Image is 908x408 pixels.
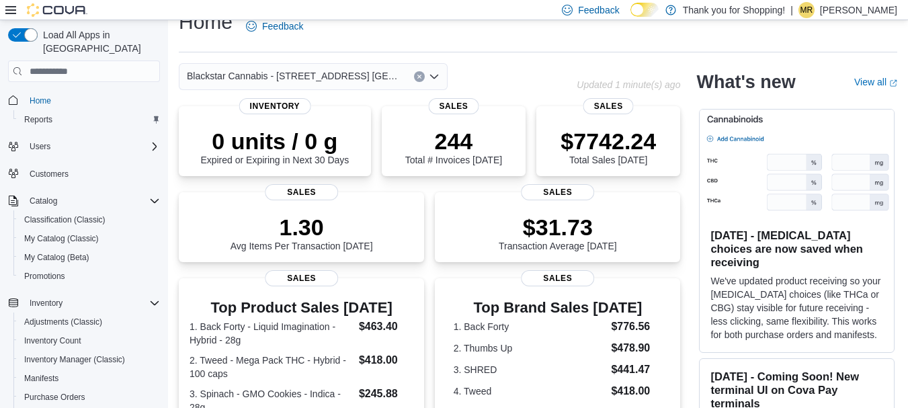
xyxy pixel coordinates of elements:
button: Customers [3,164,165,183]
a: My Catalog (Beta) [19,249,95,266]
span: Classification (Classic) [19,212,160,228]
span: Sales [428,98,479,114]
dt: 2. Tweed - Mega Pack THC - Hybrid - 100 caps [190,354,354,380]
button: Manifests [13,369,165,388]
dd: $418.00 [359,352,413,368]
dt: 2. Thumbs Up [454,341,606,355]
h1: Home [179,9,233,36]
h2: What's new [696,71,795,93]
p: Updated 1 minute(s) ago [577,79,680,90]
dd: $478.90 [611,340,662,356]
p: [PERSON_NAME] [820,2,897,18]
p: | [790,2,793,18]
span: Inventory [30,298,63,309]
button: Clear input [414,71,425,82]
div: Expired or Expiring in Next 30 Days [200,128,349,165]
span: Feedback [578,3,619,17]
button: Catalog [24,193,63,209]
dt: 1. Back Forty - Liquid Imagination - Hybrid - 28g [190,320,354,347]
a: Adjustments (Classic) [19,314,108,330]
span: Inventory Manager (Classic) [19,352,160,368]
h3: Top Product Sales [DATE] [190,300,413,316]
dd: $441.47 [611,362,662,378]
button: Classification (Classic) [13,210,165,229]
img: Cova [27,3,87,17]
p: Thank you for Shopping! [683,2,786,18]
div: Avg Items Per Transaction [DATE] [231,214,373,251]
a: Inventory Count [19,333,87,349]
span: Feedback [262,19,303,33]
dd: $776.56 [611,319,662,335]
button: Purchase Orders [13,388,165,407]
dd: $245.88 [359,386,413,402]
a: Manifests [19,370,64,386]
span: Adjustments (Classic) [24,317,102,327]
button: Users [24,138,56,155]
svg: External link [889,79,897,87]
a: Reports [19,112,58,128]
dt: 3. SHRED [454,363,606,376]
button: Promotions [13,267,165,286]
span: Adjustments (Classic) [19,314,160,330]
span: Purchase Orders [19,389,160,405]
span: Users [30,141,50,152]
p: 1.30 [231,214,373,241]
span: Inventory Manager (Classic) [24,354,125,365]
dt: 1. Back Forty [454,320,606,333]
button: Reports [13,110,165,129]
span: Blackstar Cannabis - [STREET_ADDRESS] [GEOGRAPHIC_DATA] [187,68,401,84]
span: Manifests [24,373,58,384]
h3: Top Brand Sales [DATE] [454,300,662,316]
button: Users [3,137,165,156]
span: Reports [19,112,160,128]
a: My Catalog (Classic) [19,231,104,247]
button: Inventory [3,294,165,313]
span: Purchase Orders [24,392,85,403]
dd: $418.00 [611,383,662,399]
span: Catalog [24,193,160,209]
a: Feedback [241,13,308,40]
button: Open list of options [429,71,440,82]
span: Sales [265,270,339,286]
a: Promotions [19,268,71,284]
span: Inventory [239,98,311,114]
span: Reports [24,114,52,125]
span: Inventory Count [19,333,160,349]
span: Sales [521,270,595,286]
p: We've updated product receiving so your [MEDICAL_DATA] choices (like THCa or CBG) stay visible fo... [710,274,883,341]
span: My Catalog (Classic) [19,231,160,247]
dt: 4. Tweed [454,384,606,398]
button: Inventory Manager (Classic) [13,350,165,369]
a: View allExternal link [854,77,897,87]
span: Home [30,95,51,106]
span: Customers [30,169,69,179]
button: Inventory [24,295,68,311]
p: $7742.24 [561,128,656,155]
span: Manifests [19,370,160,386]
div: Total Sales [DATE] [561,128,656,165]
span: Users [24,138,160,155]
span: MR [800,2,813,18]
dd: $463.40 [359,319,413,335]
span: Catalog [30,196,57,206]
p: $31.73 [499,214,617,241]
span: Home [24,91,160,108]
span: My Catalog (Beta) [24,252,89,263]
span: Load All Apps in [GEOGRAPHIC_DATA] [38,28,160,55]
span: Sales [521,184,595,200]
span: Inventory [24,295,160,311]
span: Sales [265,184,339,200]
p: 0 units / 0 g [200,128,349,155]
p: 244 [405,128,502,155]
span: Customers [24,165,160,182]
h3: [DATE] - [MEDICAL_DATA] choices are now saved when receiving [710,229,883,269]
span: Promotions [24,271,65,282]
a: Home [24,93,56,109]
button: Catalog [3,192,165,210]
span: Classification (Classic) [24,214,106,225]
span: Sales [583,98,634,114]
span: Promotions [19,268,160,284]
span: My Catalog (Classic) [24,233,99,244]
span: Inventory Count [24,335,81,346]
